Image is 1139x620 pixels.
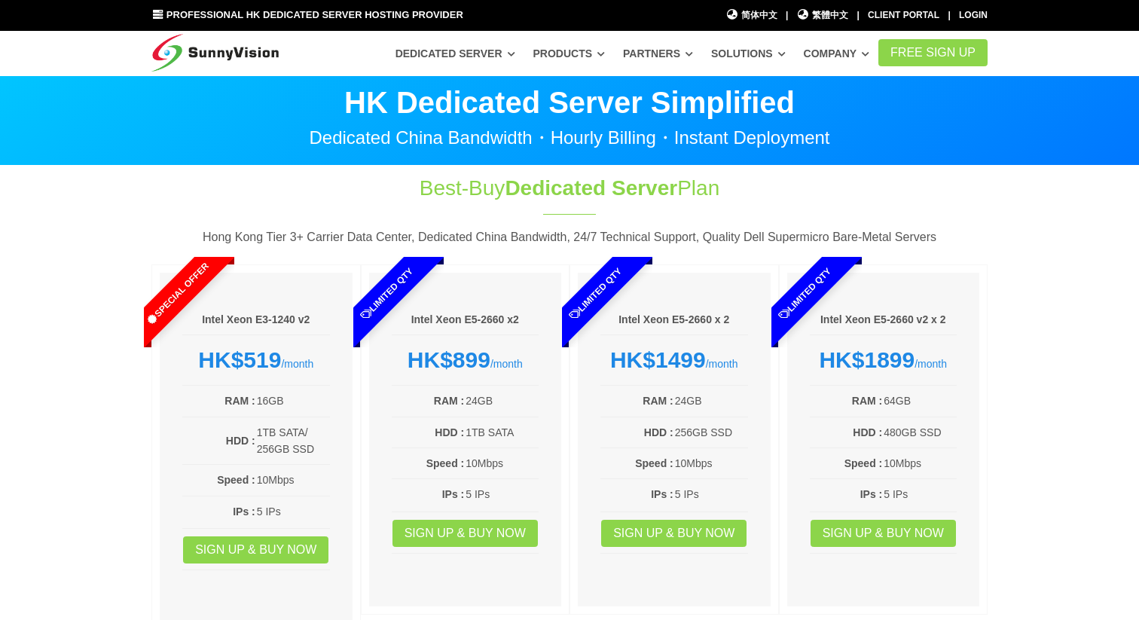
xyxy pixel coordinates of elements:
p: Dedicated China Bandwidth・Hourly Billing・Instant Deployment [151,129,988,147]
b: RAM : [852,395,882,407]
a: 繁體中文 [797,8,849,23]
td: 10Mbps [256,471,330,489]
h6: Intel Xeon E3-1240 v2 [182,313,330,328]
b: RAM : [434,395,464,407]
a: 简体中文 [725,8,777,23]
b: Speed : [217,474,255,486]
b: HDD : [644,426,673,438]
li: | [857,8,859,23]
a: Company [804,40,870,67]
b: IPs : [651,488,673,500]
td: 24GB [465,392,539,410]
td: 5 IPs [256,502,330,521]
b: HDD : [226,435,255,447]
a: Sign up & Buy Now [183,536,328,563]
div: /month [810,347,957,374]
div: /month [182,347,330,374]
td: 1TB SATA/ 256GB SSD [256,423,330,459]
a: Dedicated Server [395,40,515,67]
b: Speed : [426,457,465,469]
span: Limited Qty [323,231,450,357]
b: IPs : [233,505,255,518]
li: | [948,8,950,23]
h1: Best-Buy Plan [319,173,820,203]
h6: Intel Xeon E5-2660 x 2 [600,313,748,328]
h6: Intel Xeon E5-2660 x2 [392,313,539,328]
a: Sign up & Buy Now [811,520,956,547]
a: Partners [623,40,693,67]
b: Speed : [844,457,883,469]
a: FREE Sign Up [878,39,988,66]
strong: HK$519 [198,347,281,372]
b: HDD : [853,426,882,438]
b: IPs : [860,488,883,500]
a: Client Portal [868,10,939,20]
span: Dedicated Server [505,176,677,200]
a: Solutions [711,40,786,67]
p: HK Dedicated Server Simplified [151,87,988,118]
strong: HK$1899 [819,347,915,372]
b: Speed : [635,457,673,469]
div: /month [600,347,748,374]
span: Limited Qty [533,231,659,357]
b: RAM : [643,395,673,407]
td: 256GB SSD [674,423,748,441]
h6: Intel Xeon E5-2660 v2 x 2 [810,313,957,328]
strong: HK$1499 [610,347,706,372]
a: Sign up & Buy Now [601,520,747,547]
span: Professional HK Dedicated Server Hosting Provider [166,9,463,20]
td: 10Mbps [674,454,748,472]
span: Special Offer [115,231,241,357]
strong: HK$899 [408,347,490,372]
td: 24GB [674,392,748,410]
b: IPs : [442,488,465,500]
td: 480GB SSD [883,423,957,441]
td: 5 IPs [465,485,539,503]
td: 5 IPs [674,485,748,503]
b: RAM : [224,395,255,407]
td: 1TB SATA [465,423,539,441]
a: Products [533,40,605,67]
li: | [786,8,788,23]
td: 10Mbps [883,454,957,472]
p: Hong Kong Tier 3+ Carrier Data Center, Dedicated China Bandwidth, 24/7 Technical Support, Quality... [151,228,988,247]
a: Sign up & Buy Now [392,520,538,547]
a: Login [959,10,988,20]
div: /month [392,347,539,374]
td: 16GB [256,392,330,410]
td: 64GB [883,392,957,410]
b: HDD : [435,426,464,438]
td: 5 IPs [883,485,957,503]
td: 10Mbps [465,454,539,472]
span: Limited Qty [741,231,868,357]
